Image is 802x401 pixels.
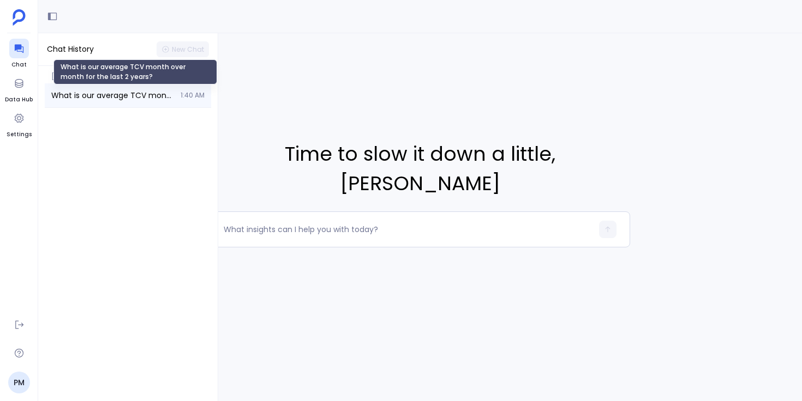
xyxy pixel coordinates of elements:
div: What is our average TCV month over month for the last 2 years? [53,59,217,84]
span: Time to slow it down a little , [PERSON_NAME] [210,139,630,198]
span: Settings [7,130,32,139]
a: Chat [9,39,29,69]
span: Chat [9,60,29,69]
span: What is our average TCV month over month for the last 2 years? [51,90,174,101]
a: Settings [7,108,32,139]
span: Chat History [47,44,94,55]
img: petavue logo [13,9,26,26]
a: Data Hub [5,74,33,104]
span: [DATE] [45,66,211,81]
span: Data Hub [5,95,33,104]
span: 1:40 AM [181,91,205,100]
a: PM [8,372,30,393]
